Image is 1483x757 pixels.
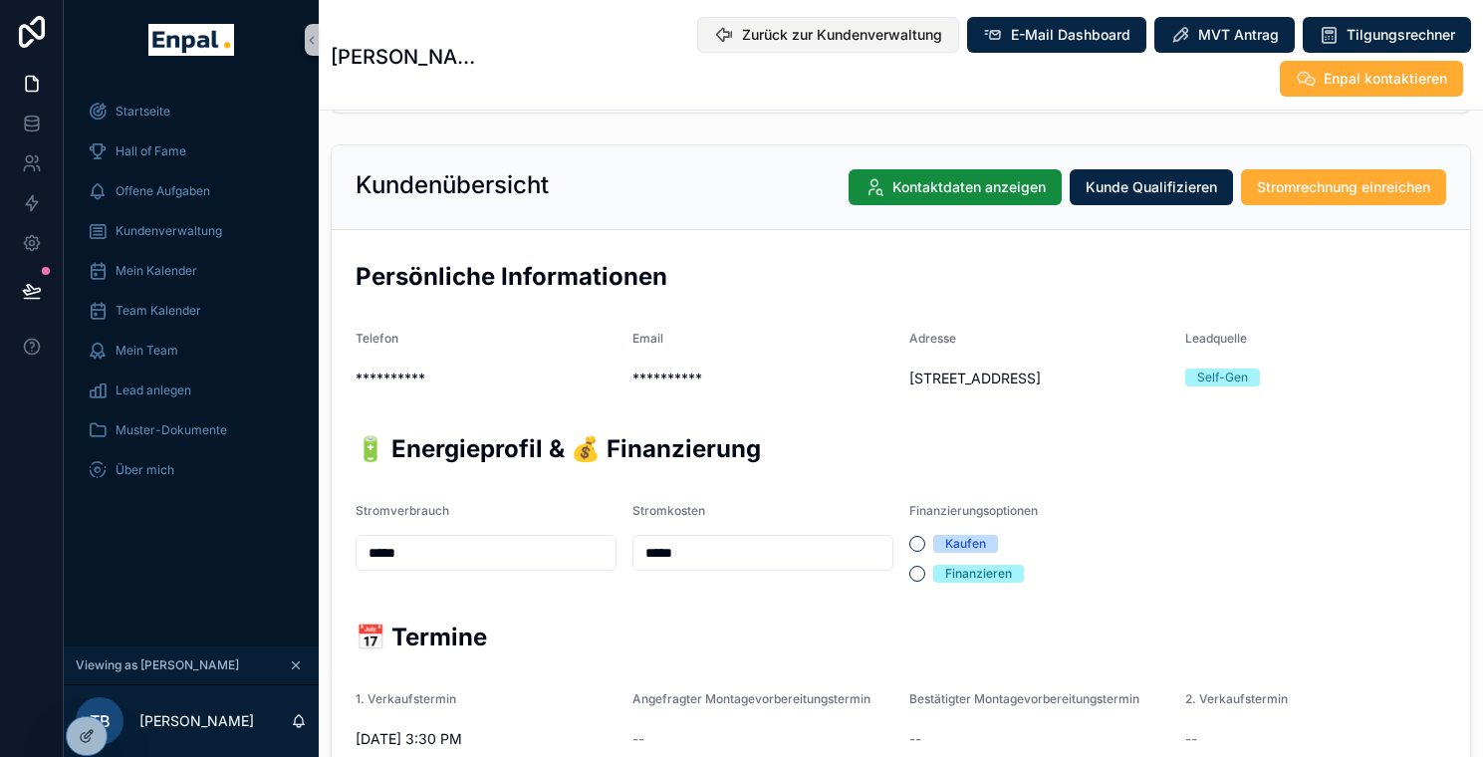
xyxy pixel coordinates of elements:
[1011,25,1130,45] span: E-Mail Dashboard
[945,565,1012,583] div: Finanzieren
[1257,177,1430,197] span: Stromrechnung einreichen
[116,303,201,319] span: Team Kalender
[632,691,870,706] span: Angefragter Montagevorbereitungstermin
[1185,331,1247,346] span: Leadquelle
[1280,61,1463,97] button: Enpal kontaktieren
[697,17,959,53] button: Zurück zur Kundenverwaltung
[139,711,254,731] p: [PERSON_NAME]
[116,462,174,478] span: Über mich
[356,621,1446,653] h2: 📅 Termine
[1185,729,1197,749] span: --
[1185,691,1288,706] span: 2. Verkaufstermin
[76,657,239,673] span: Viewing as [PERSON_NAME]
[967,17,1146,53] button: E-Mail Dashboard
[90,709,111,733] span: TB
[331,43,492,71] h1: [PERSON_NAME]
[909,503,1038,518] span: Finanzierungsoptionen
[116,382,191,398] span: Lead anlegen
[76,94,307,129] a: Startseite
[76,452,307,488] a: Über mich
[632,729,644,749] span: --
[892,177,1046,197] span: Kontaktdaten anzeigen
[1086,177,1217,197] span: Kunde Qualifizieren
[116,183,210,199] span: Offene Aufgaben
[76,253,307,289] a: Mein Kalender
[116,263,197,279] span: Mein Kalender
[632,503,705,518] span: Stromkosten
[76,293,307,329] a: Team Kalender
[76,133,307,169] a: Hall of Fame
[356,432,1446,465] h2: 🔋 Energieprofil & 💰 Finanzierung
[116,343,178,359] span: Mein Team
[742,25,942,45] span: Zurück zur Kundenverwaltung
[76,213,307,249] a: Kundenverwaltung
[76,333,307,369] a: Mein Team
[116,422,227,438] span: Muster-Dokumente
[116,223,222,239] span: Kundenverwaltung
[76,412,307,448] a: Muster-Dokumente
[909,369,1170,388] span: [STREET_ADDRESS]
[909,691,1139,706] span: Bestätigter Montagevorbereitungstermin
[1070,169,1233,205] button: Kunde Qualifizieren
[356,691,456,706] span: 1. Verkaufstermin
[116,143,186,159] span: Hall of Fame
[356,260,1446,293] h2: Persönliche Informationen
[1324,69,1447,89] span: Enpal kontaktieren
[1241,169,1446,205] button: Stromrechnung einreichen
[849,169,1062,205] button: Kontaktdaten anzeigen
[1197,369,1248,386] div: Self-Gen
[1154,17,1295,53] button: MVT Antrag
[909,331,956,346] span: Adresse
[64,80,319,514] div: scrollable content
[116,104,170,120] span: Startseite
[148,24,233,56] img: App logo
[1303,17,1471,53] button: Tilgungsrechner
[76,373,307,408] a: Lead anlegen
[632,331,663,346] span: Email
[1347,25,1455,45] span: Tilgungsrechner
[356,331,398,346] span: Telefon
[356,169,549,201] h2: Kundenübersicht
[1198,25,1279,45] span: MVT Antrag
[356,503,449,518] span: Stromverbrauch
[76,173,307,209] a: Offene Aufgaben
[356,729,617,749] span: [DATE] 3:30 PM
[909,729,921,749] span: --
[945,535,986,553] div: Kaufen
